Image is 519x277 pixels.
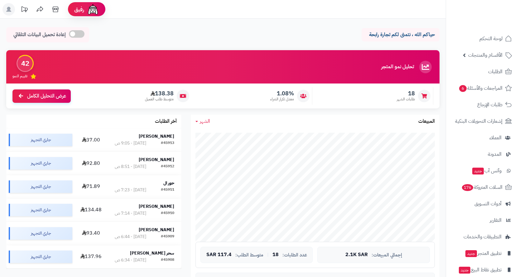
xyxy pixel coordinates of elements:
[455,117,502,126] span: إشعارات التحويلات البنكية
[139,203,174,210] strong: [PERSON_NAME]
[115,140,146,146] div: [DATE] - 9:05 ص
[461,184,473,191] span: 176
[17,3,32,17] a: تحديثات المنصة
[465,250,477,257] span: جديد
[450,64,515,79] a: الطلبات
[488,67,502,76] span: الطلبات
[450,147,515,162] a: المدونة
[472,166,502,175] span: وآتس آب
[163,180,174,186] strong: حور ال
[87,3,99,16] img: ai-face.png
[9,157,72,170] div: جاري التجهيز
[488,150,502,159] span: المدونة
[450,180,515,195] a: السلات المتروكة176
[458,265,502,274] span: تطبيق نقاط البيع
[459,267,470,274] span: جديد
[366,31,435,38] p: حياكم الله ، نتمنى لكم تجارة رابحة
[161,234,174,240] div: #45909
[13,31,66,38] span: إعادة تحميل البيانات التلقائي
[381,64,414,70] h3: تحليل نمو المتجر
[75,222,108,245] td: 93.40
[145,97,174,102] span: متوسط طلب العميل
[115,187,146,193] div: [DATE] - 7:23 ص
[372,252,402,258] span: إجمالي المبيعات:
[161,187,174,193] div: #45911
[9,204,72,216] div: جاري التجهيز
[161,140,174,146] div: #45913
[282,252,307,258] span: عدد الطلبات:
[450,196,515,211] a: أدوات التسويق
[9,251,72,263] div: جاري التجهيز
[195,118,210,125] a: الشهر
[397,97,415,102] span: طلبات الشهر
[9,134,72,146] div: جاري التجهيز
[161,164,174,170] div: #45912
[27,93,66,100] span: عرض التحليل الكامل
[139,227,174,233] strong: [PERSON_NAME]
[206,252,232,258] span: 117.4 SAR
[450,163,515,178] a: وآتس آبجديد
[272,252,279,258] span: 18
[450,246,515,261] a: تطبيق المتجرجديد
[450,31,515,46] a: لوحة التحكم
[12,74,27,79] span: تقييم النمو
[200,117,210,125] span: الشهر
[9,227,72,240] div: جاري التجهيز
[450,130,515,145] a: العملاء
[74,6,84,13] span: رفيق
[270,97,294,102] span: معدل تكرار الشراء
[477,7,513,20] img: logo-2.png
[115,164,146,170] div: [DATE] - 8:51 ص
[459,84,502,93] span: المراجعات والأسئلة
[461,183,502,192] span: السلات المتروكة
[155,119,177,124] h3: آخر الطلبات
[145,90,174,97] span: 138.38
[479,34,502,43] span: لوحة التحكم
[345,252,368,258] span: 2.1K SAR
[115,234,146,240] div: [DATE] - 6:44 ص
[235,252,263,258] span: متوسط الطلب:
[450,97,515,112] a: طلبات الإرجاع
[75,175,108,198] td: 71.89
[267,252,269,257] span: |
[139,133,174,140] strong: [PERSON_NAME]
[397,90,415,97] span: 18
[464,232,502,241] span: التطبيقات والخدمات
[477,100,502,109] span: طلبات الإرجاع
[75,245,108,268] td: 137.96
[468,51,502,60] span: الأقسام والمنتجات
[270,90,294,97] span: 1.08%
[115,257,146,263] div: [DATE] - 6:34 ص
[9,180,72,193] div: جاري التجهيز
[115,210,146,217] div: [DATE] - 7:14 ص
[75,128,108,151] td: 37.00
[161,210,174,217] div: #45910
[161,257,174,263] div: #45908
[489,133,502,142] span: العملاء
[459,85,467,92] span: 6
[418,119,435,124] h3: المبيعات
[450,81,515,96] a: المراجعات والأسئلة6
[472,168,484,174] span: جديد
[450,213,515,228] a: التقارير
[450,229,515,244] a: التطبيقات والخدمات
[75,198,108,222] td: 134.48
[490,216,502,225] span: التقارير
[130,250,174,256] strong: سحر [PERSON_NAME]
[12,89,71,103] a: عرض التحليل الكامل
[75,152,108,175] td: 92.80
[450,114,515,129] a: إشعارات التحويلات البنكية
[139,156,174,163] strong: [PERSON_NAME]
[465,249,502,258] span: تطبيق المتجر
[474,199,502,208] span: أدوات التسويق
